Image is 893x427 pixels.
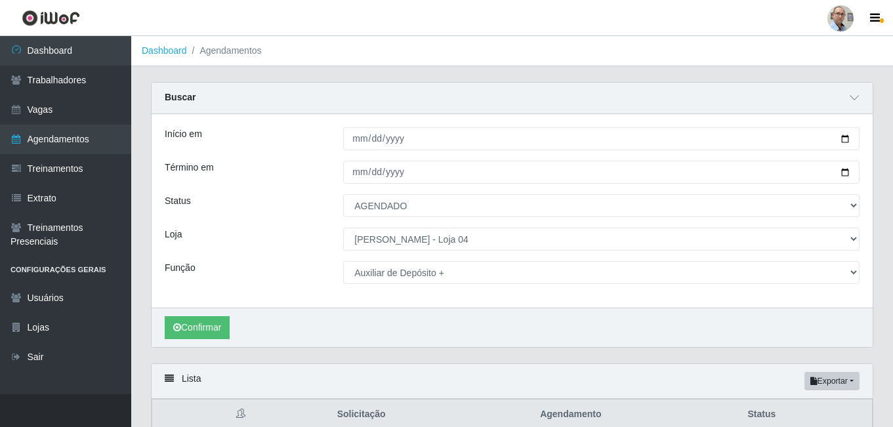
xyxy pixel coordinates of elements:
[142,45,187,56] a: Dashboard
[165,261,196,275] label: Função
[165,127,202,141] label: Início em
[187,44,262,58] li: Agendamentos
[165,161,214,174] label: Término em
[165,228,182,241] label: Loja
[152,364,873,399] div: Lista
[804,372,860,390] button: Exportar
[165,194,191,208] label: Status
[165,316,230,339] button: Confirmar
[343,127,860,150] input: 00/00/0000
[343,161,860,184] input: 00/00/0000
[165,92,196,102] strong: Buscar
[22,10,80,26] img: CoreUI Logo
[131,36,893,66] nav: breadcrumb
